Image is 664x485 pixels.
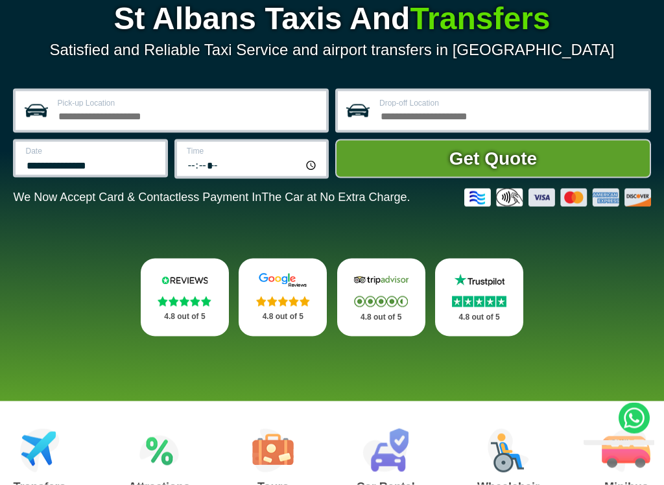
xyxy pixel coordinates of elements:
h1: St Albans Taxis And [13,3,650,34]
img: Reviews.io [155,273,215,288]
p: We Now Accept Card & Contactless Payment In [13,191,410,204]
a: Tripadvisor Stars 4.8 out of 5 [337,259,425,337]
iframe: chat widget [578,440,654,475]
span: The Car at No Extra Charge. [261,191,410,204]
img: Stars [354,296,408,307]
img: Stars [256,296,310,307]
label: Time [187,147,318,155]
button: Get Quote [335,139,650,178]
a: Trustpilot Stars 4.8 out of 5 [435,259,523,337]
img: Stars [158,296,211,307]
a: Google Stars 4.8 out of 5 [239,259,327,337]
label: Pick-up Location [57,99,318,107]
span: Transfers [410,1,550,36]
img: Google [253,273,313,288]
img: Airport Transfers [20,429,60,473]
p: 4.8 out of 5 [449,309,509,325]
img: Stars [452,296,506,307]
label: Drop-off Location [379,99,641,107]
img: Tours [252,429,294,473]
img: Tripadvisor [351,273,411,288]
img: Car Rental [362,429,409,473]
img: Trustpilot [449,273,509,288]
img: Wheelchair [488,429,529,473]
a: Reviews.io Stars 4.8 out of 5 [141,259,229,337]
p: 4.8 out of 5 [253,309,313,325]
p: Satisfied and Reliable Taxi Service and airport transfers in [GEOGRAPHIC_DATA] [13,41,650,59]
img: Minibus [602,429,650,473]
label: Date [25,147,157,155]
p: 4.8 out of 5 [351,309,411,325]
p: 4.8 out of 5 [155,309,215,325]
img: Attractions [139,429,179,473]
img: Credit And Debit Cards [464,189,651,207]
